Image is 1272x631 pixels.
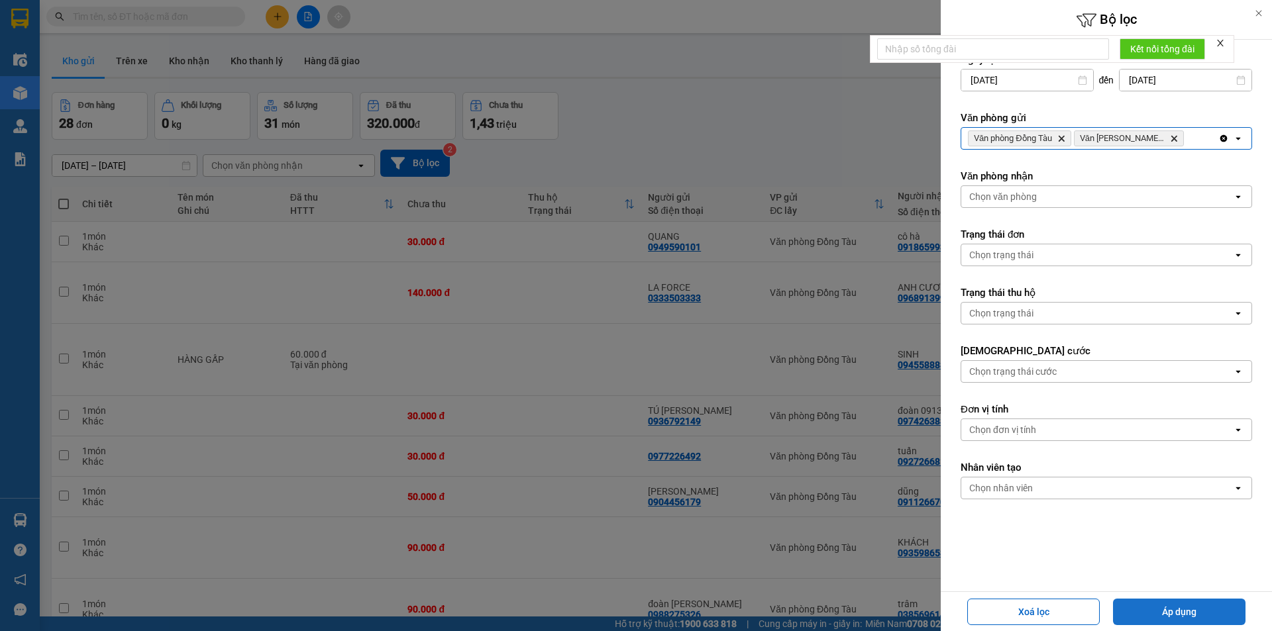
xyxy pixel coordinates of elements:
[1170,134,1178,142] svg: Delete
[969,307,1033,320] div: Chọn trạng thái
[1187,132,1188,145] input: Selected Văn phòng Đồng Tàu, Văn phòng Thanh Hóa.
[1233,308,1244,318] svg: open
[1233,250,1244,260] svg: open
[1057,134,1065,142] svg: Delete
[1233,191,1244,202] svg: open
[1233,366,1244,377] svg: open
[1120,70,1251,91] input: Select a date.
[961,111,1252,124] label: Văn phòng gửi
[1233,483,1244,493] svg: open
[961,403,1252,416] label: Đơn vị tính
[961,170,1252,183] label: Văn phòng nhận
[1218,133,1229,144] svg: Clear all
[974,133,1052,144] span: Văn phòng Đồng Tàu
[961,461,1252,474] label: Nhân viên tạo
[1233,424,1244,435] svg: open
[961,286,1252,299] label: Trạng thái thu hộ
[1130,42,1194,56] span: Kết nối tổng đài
[1074,130,1184,146] span: Văn phòng Thanh Hóa, close by backspace
[968,130,1071,146] span: Văn phòng Đồng Tàu, close by backspace
[1113,599,1245,625] button: Áp dụng
[967,599,1100,625] button: Xoá lọc
[969,190,1037,203] div: Chọn văn phòng
[1099,73,1114,87] span: đến
[1120,38,1205,60] button: Kết nối tổng đài
[969,423,1036,436] div: Chọn đơn vị tính
[961,70,1093,91] input: Select a date.
[1080,133,1165,144] span: Văn phòng Thanh Hóa
[961,344,1252,358] label: [DEMOGRAPHIC_DATA] cước
[961,228,1252,241] label: Trạng thái đơn
[877,38,1109,60] input: Nhập số tổng đài
[1233,133,1244,144] svg: open
[969,481,1033,495] div: Chọn nhân viên
[1216,38,1225,48] span: close
[941,10,1272,30] h6: Bộ lọc
[969,365,1057,378] div: Chọn trạng thái cước
[969,248,1033,262] div: Chọn trạng thái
